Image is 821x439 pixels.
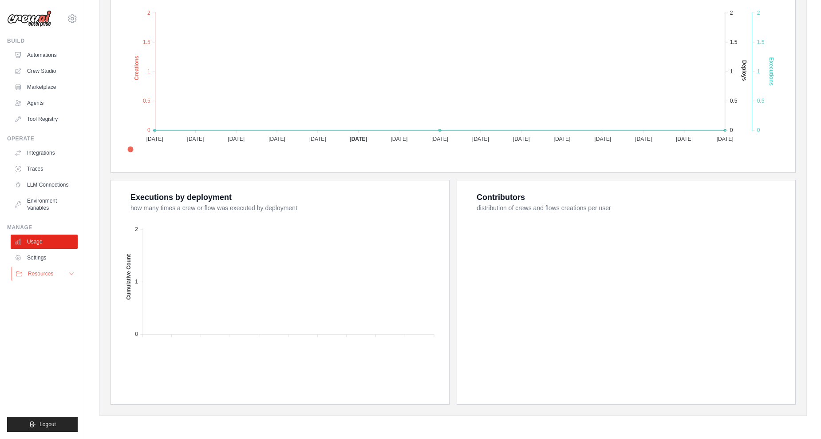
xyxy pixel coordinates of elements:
[768,57,774,86] text: Executions
[554,136,571,142] tspan: [DATE]
[7,135,78,142] div: Operate
[11,64,78,78] a: Crew Studio
[7,10,51,27] img: Logo
[11,194,78,215] a: Environment Variables
[12,267,79,281] button: Resources
[39,421,56,428] span: Logout
[350,136,367,142] tspan: [DATE]
[741,60,747,81] text: Deploys
[7,417,78,432] button: Logout
[130,191,232,204] div: Executions by deployment
[11,235,78,249] a: Usage
[28,270,53,277] span: Resources
[730,68,733,75] tspan: 1
[187,136,204,142] tspan: [DATE]
[147,10,150,16] tspan: 2
[11,162,78,176] a: Traces
[757,127,760,133] tspan: 0
[7,37,78,44] div: Build
[309,136,326,142] tspan: [DATE]
[135,226,138,232] tspan: 2
[135,279,138,285] tspan: 1
[130,204,438,212] dt: how many times a crew or flow was executed by deployment
[143,98,150,104] tspan: 0.5
[126,254,132,300] text: Cumulative Count
[757,10,760,16] tspan: 2
[147,127,150,133] tspan: 0
[11,80,78,94] a: Marketplace
[147,68,150,75] tspan: 1
[7,224,78,231] div: Manage
[11,178,78,192] a: LLM Connections
[11,146,78,160] a: Integrations
[757,98,765,104] tspan: 0.5
[676,136,693,142] tspan: [DATE]
[717,136,734,142] tspan: [DATE]
[730,10,733,16] tspan: 2
[268,136,285,142] tspan: [DATE]
[594,136,611,142] tspan: [DATE]
[635,136,652,142] tspan: [DATE]
[513,136,530,142] tspan: [DATE]
[757,39,765,45] tspan: 1.5
[134,56,140,80] text: Creations
[11,48,78,62] a: Automations
[11,96,78,110] a: Agents
[477,191,525,204] div: Contributors
[730,39,738,45] tspan: 1.5
[472,136,489,142] tspan: [DATE]
[730,127,733,133] tspan: 0
[135,331,138,337] tspan: 0
[730,98,738,104] tspan: 0.5
[143,39,150,45] tspan: 1.5
[228,136,245,142] tspan: [DATE]
[146,136,163,142] tspan: [DATE]
[757,68,760,75] tspan: 1
[477,204,785,212] dt: distribution of crews and flows creations per user
[391,136,407,142] tspan: [DATE]
[11,251,78,265] a: Settings
[431,136,448,142] tspan: [DATE]
[11,112,78,126] a: Tool Registry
